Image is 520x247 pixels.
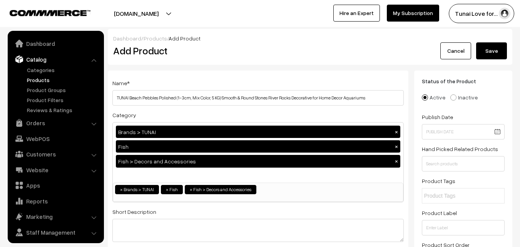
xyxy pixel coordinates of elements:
[422,93,445,101] label: Active
[113,35,141,42] a: Dashboard
[449,4,514,23] button: Tunai Love for…
[144,35,167,42] a: Products
[440,42,471,59] a: Cancel
[422,220,505,235] input: Enter Label
[422,209,457,217] label: Product Label
[116,155,400,167] div: Fish > Decors and Accessories
[422,156,505,171] input: Search products
[393,128,400,135] button: ×
[10,163,101,177] a: Website
[10,132,101,146] a: WebPOS
[25,96,101,104] a: Product Filters
[116,140,400,153] div: Fish
[25,106,101,114] a: Reviews & Ratings
[422,145,498,153] label: Hand Picked Related Products
[499,8,510,19] img: user
[424,192,492,200] input: Product Tags
[450,93,478,101] label: Inactive
[115,185,159,194] li: Brands > TUNAI
[10,37,101,50] a: Dashboard
[393,158,400,165] button: ×
[25,66,101,74] a: Categories
[10,178,101,192] a: Apps
[113,45,406,57] h2: Add Product
[112,90,404,106] input: Name
[10,147,101,161] a: Customers
[393,143,400,150] button: ×
[10,116,101,130] a: Orders
[112,208,156,216] label: Short Description
[10,225,101,239] a: Staff Management
[10,10,90,16] img: COMMMERCE
[25,86,101,94] a: Product Groups
[120,186,123,193] span: ×
[113,34,507,42] div: / /
[112,79,130,87] label: Name
[10,210,101,223] a: Marketing
[25,76,101,84] a: Products
[166,186,169,193] span: ×
[10,8,77,17] a: COMMMERCE
[10,52,101,66] a: Catalog
[422,177,455,185] label: Product Tags
[10,194,101,208] a: Reports
[190,186,192,193] span: ×
[387,5,439,22] a: My Subscription
[422,124,505,139] input: Publish Date
[87,4,186,23] button: [DOMAIN_NAME]
[185,185,256,194] li: Fish > Decors and Accessories
[112,111,136,119] label: Category
[161,185,183,194] li: Fish
[116,126,400,138] div: Brands > TUNAI
[422,113,453,121] label: Publish Date
[169,35,201,42] span: Add Product
[476,42,507,59] button: Save
[422,78,485,84] span: Status of the Product
[333,5,380,22] a: Hire an Expert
